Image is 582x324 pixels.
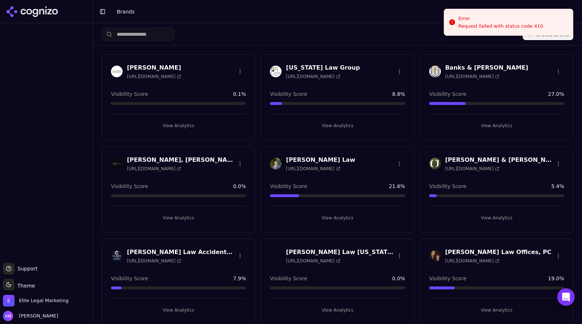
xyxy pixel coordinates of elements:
button: View Analytics [111,212,246,224]
span: [URL][DOMAIN_NAME] [445,166,499,172]
span: Elite Legal Marketing [19,297,68,304]
span: [URL][DOMAIN_NAME] [127,258,181,264]
span: Brands [117,9,135,15]
span: Support [15,265,37,272]
div: Error [458,15,543,22]
h3: [PERSON_NAME] Law [US_STATE] [MEDICAL_DATA] [286,248,393,257]
span: 21.6 % [389,183,405,190]
span: Theme [15,283,35,289]
img: Colburn Law Accident & Injury Lawyers [111,250,123,262]
button: Open organization switcher [3,295,68,307]
img: Alex Morris [3,311,13,321]
button: View Analytics [270,304,405,316]
h3: [PERSON_NAME] & [PERSON_NAME] [445,156,553,164]
img: Arizona Law Group [270,66,282,77]
span: 27.0 % [548,90,564,98]
img: Elite Legal Marketing [3,295,15,307]
span: Visibility Score [270,275,307,282]
span: Visibility Score [270,183,307,190]
button: View Analytics [429,120,564,132]
span: 0.0 % [233,183,246,190]
span: [URL][DOMAIN_NAME] [286,74,340,79]
img: Colburn Law Washington Dog Bite [270,250,282,262]
span: [URL][DOMAIN_NAME] [286,166,340,172]
img: Bishop, Del Vecchio & Beeks Law Office [111,158,123,169]
button: View Analytics [270,212,405,224]
span: Visibility Score [111,183,148,190]
span: 7.9 % [233,275,246,282]
button: View Analytics [111,304,246,316]
span: [URL][DOMAIN_NAME] [286,258,340,264]
span: [URL][DOMAIN_NAME] [127,166,181,172]
h3: [PERSON_NAME] Law Offices, PC [445,248,551,257]
img: Cohen & Jaffe [429,158,441,169]
span: 5.4 % [551,183,564,190]
button: View Analytics [111,120,246,132]
span: [URL][DOMAIN_NAME] [445,74,499,79]
h3: [US_STATE] Law Group [286,63,360,72]
button: View Analytics [429,212,564,224]
h3: [PERSON_NAME] Law [286,156,355,164]
span: 8.8 % [392,90,405,98]
div: Open Intercom Messenger [557,288,575,306]
span: [URL][DOMAIN_NAME] [445,258,499,264]
button: View Analytics [429,304,564,316]
span: Visibility Score [111,90,148,98]
button: Open user button [3,311,58,321]
button: View Analytics [270,120,405,132]
span: Visibility Score [111,275,148,282]
span: [PERSON_NAME] [16,313,58,319]
div: Request failed with status code 410 [458,23,543,30]
span: Visibility Score [429,90,466,98]
h3: Banks & [PERSON_NAME] [445,63,528,72]
span: Visibility Score [270,90,307,98]
h3: [PERSON_NAME] Law Accident & Injury Lawyers [127,248,234,257]
span: Visibility Score [429,275,466,282]
img: Cannon Law [270,158,282,169]
img: Banks & Brower [429,66,441,77]
h3: [PERSON_NAME], [PERSON_NAME] & [PERSON_NAME] Law Office [127,156,234,164]
h3: [PERSON_NAME] [127,63,181,72]
span: 19.0 % [548,275,564,282]
span: 0.1 % [233,90,246,98]
span: Visibility Score [429,183,466,190]
img: Crossman Law Offices, PC [429,250,441,262]
span: 0.0 % [392,275,405,282]
span: [URL][DOMAIN_NAME] [127,74,181,79]
img: Aaron Herbert [111,66,123,77]
nav: breadcrumb [117,8,562,15]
